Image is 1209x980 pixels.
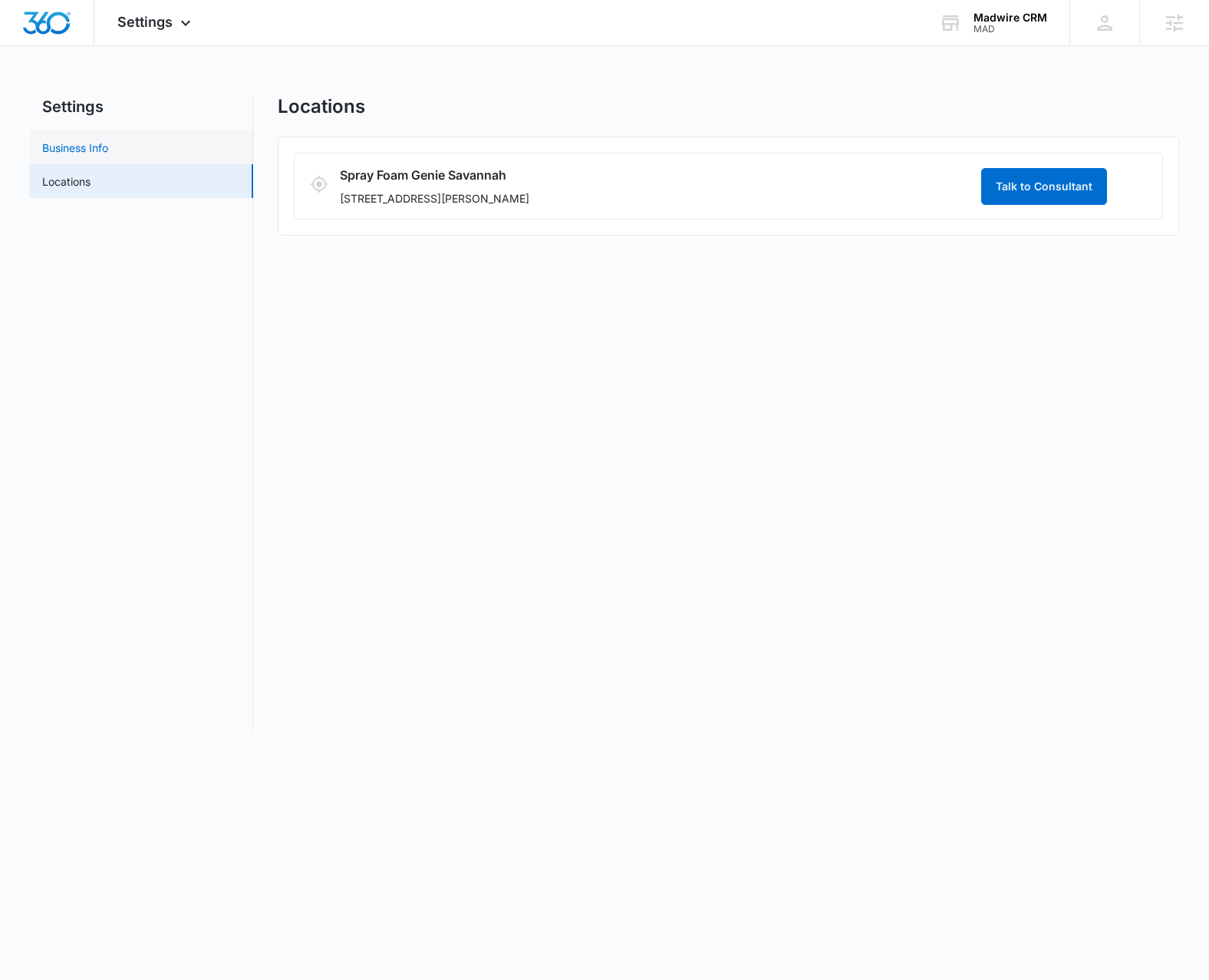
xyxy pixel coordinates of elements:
[340,190,974,206] p: [STREET_ADDRESS][PERSON_NAME]
[278,95,365,118] h1: Locations
[973,12,1047,24] div: account name
[42,173,91,190] a: Locations
[340,166,974,184] h3: Spray Foam Genie Savannah
[30,95,253,118] h2: Settings
[117,14,173,30] span: Settings
[973,24,1047,35] div: account id
[981,168,1107,205] button: Talk to Consultant
[42,140,108,156] a: Business Info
